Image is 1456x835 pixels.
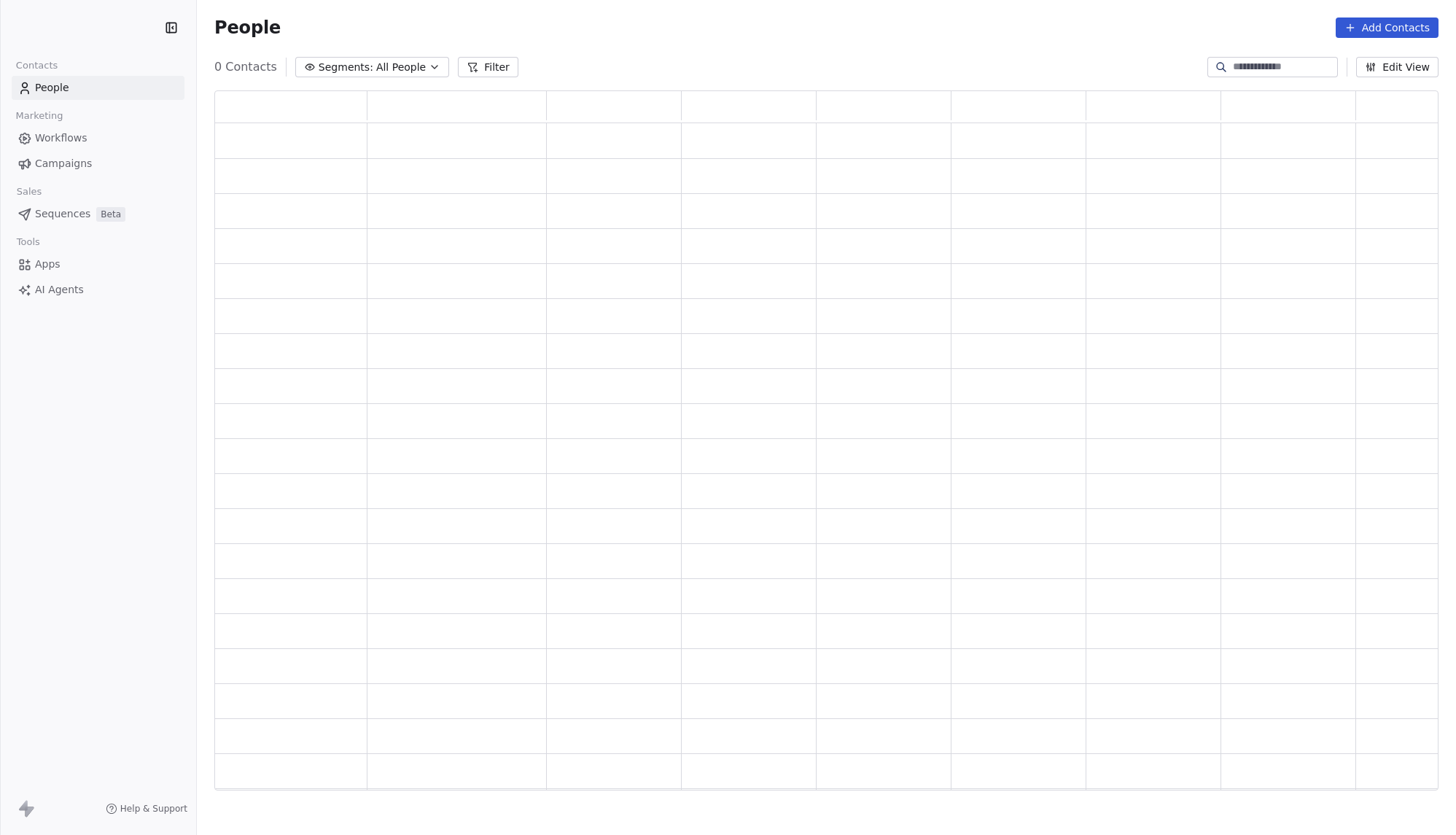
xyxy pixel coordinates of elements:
a: Workflows [12,126,184,150]
span: Campaigns [35,156,92,171]
span: Help & Support [120,803,187,815]
span: 0 Contacts [214,58,277,76]
span: Workflows [35,131,87,146]
span: People [35,80,69,96]
a: Apps [12,252,184,276]
span: Tools [10,231,46,253]
button: Edit View [1356,57,1439,77]
a: Campaigns [12,152,184,176]
span: Marketing [9,105,69,127]
span: Apps [35,257,61,272]
button: Filter [458,57,518,77]
a: People [12,76,184,100]
span: Segments: [319,60,373,75]
span: Beta [96,207,125,222]
span: Sequences [35,206,90,222]
button: Add Contacts [1336,18,1439,38]
span: Sales [10,181,48,203]
span: Contacts [9,55,64,77]
a: SequencesBeta [12,202,184,226]
a: AI Agents [12,278,184,302]
span: People [214,17,281,39]
span: All People [376,60,426,75]
span: AI Agents [35,282,84,298]
a: Help & Support [106,803,187,815]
